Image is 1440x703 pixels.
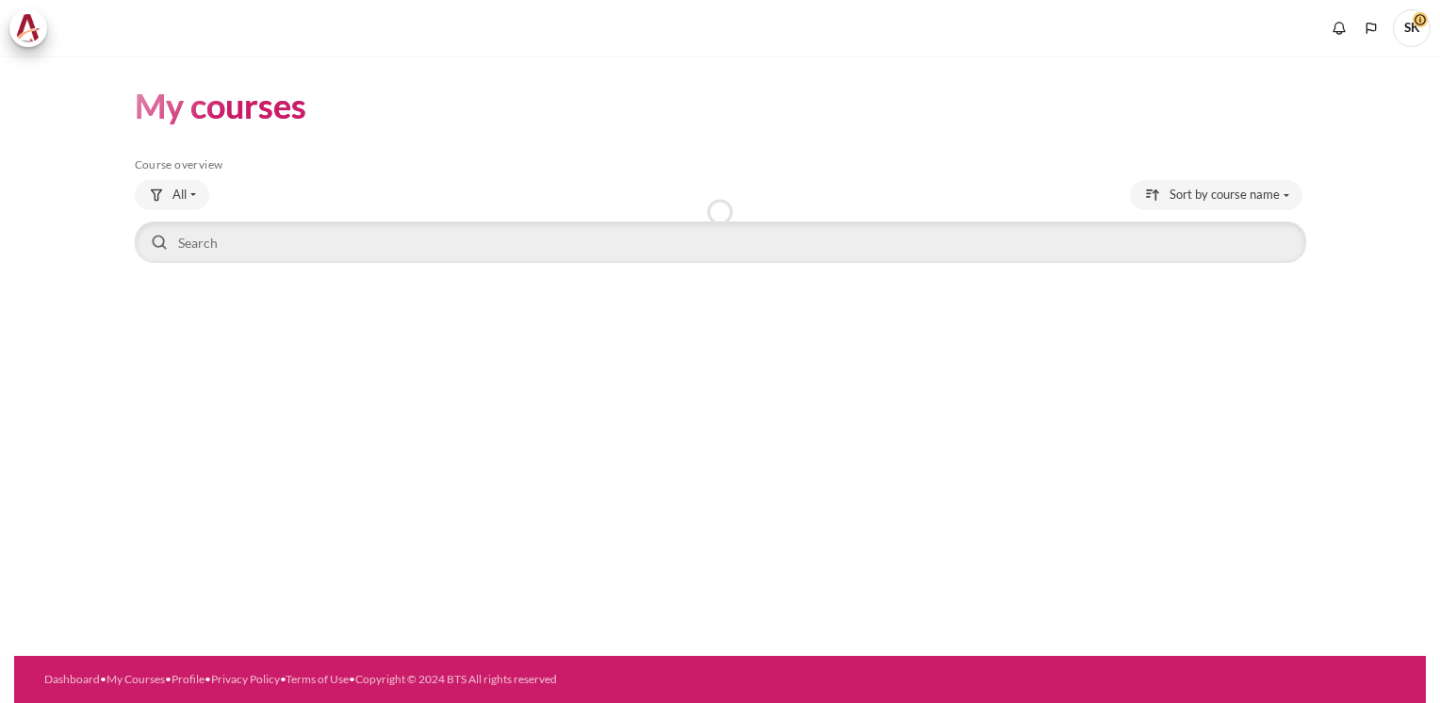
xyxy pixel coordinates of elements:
[286,672,349,686] a: Terms of Use
[135,180,209,210] button: Grouping drop-down menu
[1130,180,1302,210] button: Sorting drop-down menu
[172,186,187,204] span: All
[44,671,795,688] div: • • • • •
[14,56,1426,295] section: Content
[106,672,165,686] a: My Courses
[172,672,205,686] a: Profile
[1393,9,1431,47] span: SK
[1325,14,1353,42] div: Show notification window with no new notifications
[1170,186,1280,204] span: Sort by course name
[135,180,1306,267] div: Course overview controls
[135,221,1306,263] input: Search
[1393,9,1431,47] a: User menu
[211,672,280,686] a: Privacy Policy
[355,672,557,686] a: Copyright © 2024 BTS All rights reserved
[15,14,41,42] img: Architeck
[135,157,1306,172] h5: Course overview
[9,9,57,47] a: Architeck Architeck
[1357,14,1385,42] button: Languages
[44,672,100,686] a: Dashboard
[135,84,306,128] h1: My courses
